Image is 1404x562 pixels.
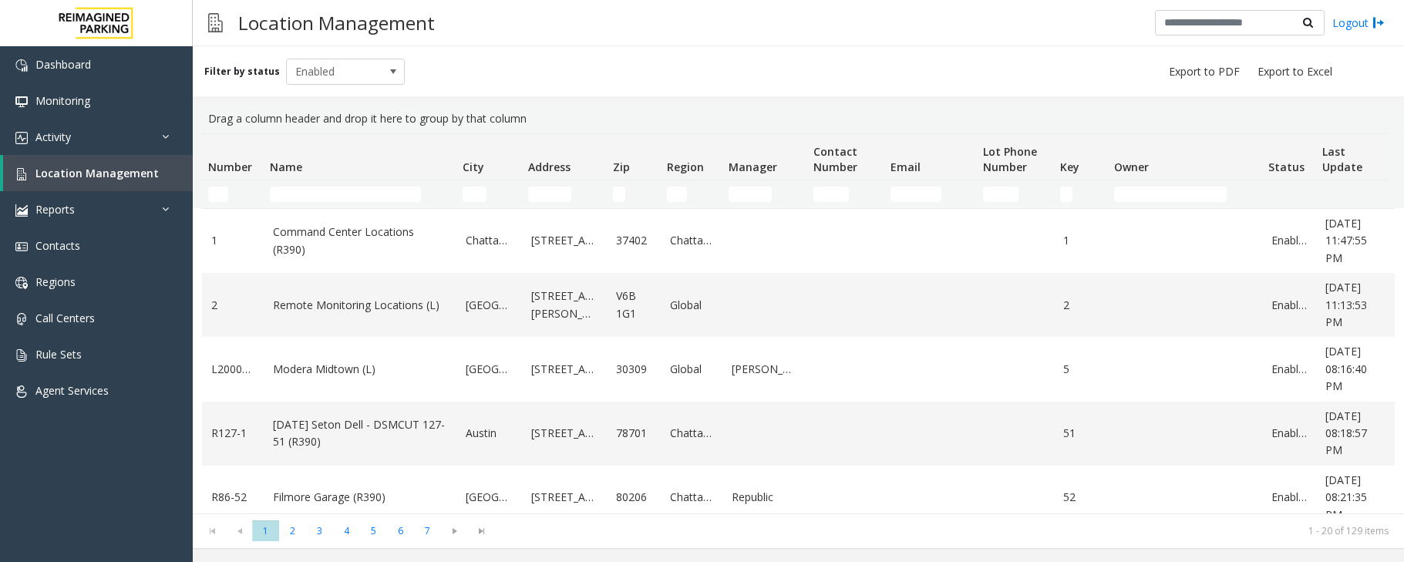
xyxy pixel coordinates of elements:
a: V6B 1G1 [616,288,651,322]
input: Zip Filter [613,187,625,202]
a: 78701 [616,425,651,442]
span: [DATE] 08:18:57 PM [1325,409,1367,458]
input: Lot Phone Number Filter [983,187,1018,202]
a: R86-52 [211,489,254,506]
a: 80206 [616,489,651,506]
input: Number Filter [208,187,228,202]
img: 'icon' [15,132,28,144]
input: Address Filter [528,187,571,202]
span: City [463,160,484,174]
input: Key Filter [1060,187,1072,202]
a: 2 [211,297,254,314]
img: 'icon' [15,385,28,398]
img: 'icon' [15,96,28,108]
div: Drag a column header and drop it here to group by that column [202,104,1395,133]
a: 1 [1063,232,1099,249]
span: Page 3 [306,520,333,541]
span: Rule Sets [35,347,82,362]
span: Owner [1114,160,1149,174]
span: Number [208,160,252,174]
td: Email Filter [884,180,977,208]
a: L20000500 [211,361,254,378]
span: Zip [613,160,630,174]
span: [DATE] 11:47:55 PM [1325,216,1367,265]
span: [DATE] 08:16:40 PM [1325,344,1367,393]
span: Activity [35,130,71,144]
input: Region Filter [667,187,687,202]
div: Data table [193,133,1404,513]
span: Email [891,160,921,174]
span: Region [667,160,704,174]
td: Status Filter [1262,180,1316,208]
span: Reports [35,202,75,217]
span: Page 2 [279,520,306,541]
span: Address [528,160,571,174]
span: Lot Phone Number [983,144,1037,174]
span: Go to the last page [471,525,492,537]
span: Export to Excel [1258,64,1332,79]
a: [DATE] Seton Dell - DSMCUT 127-51 (R390) [273,416,447,451]
span: Monitoring [35,93,90,108]
label: Filter by status [204,65,280,79]
h3: Location Management [231,4,443,42]
img: 'icon' [15,313,28,325]
img: 'icon' [15,204,28,217]
img: logout [1372,15,1385,31]
a: [DATE] 08:16:40 PM [1325,343,1384,395]
a: 2 [1063,297,1099,314]
a: Enabled [1271,489,1307,506]
a: Location Management [3,155,193,191]
span: Enabled [287,59,381,84]
a: Enabled [1271,297,1307,314]
td: Owner Filter [1108,180,1262,208]
a: [STREET_ADDRESS] [531,232,598,249]
a: Remote Monitoring Locations (L) [273,297,447,314]
a: Chattanooga [466,232,513,249]
button: Export to Excel [1251,61,1338,82]
a: 37402 [616,232,651,249]
a: Modera Midtown (L) [273,361,447,378]
a: [GEOGRAPHIC_DATA] [466,361,513,378]
td: Lot Phone Number Filter [977,180,1054,208]
a: [STREET_ADDRESS][PERSON_NAME] [531,288,598,322]
a: R127-1 [211,425,254,442]
a: [DATE] 08:18:57 PM [1325,408,1384,459]
a: [PERSON_NAME] [732,361,798,378]
span: Regions [35,274,76,289]
input: Email Filter [891,187,941,202]
span: [DATE] 11:13:53 PM [1325,280,1367,329]
td: Key Filter [1054,180,1108,208]
span: Call Centers [35,311,95,325]
a: [GEOGRAPHIC_DATA] [466,297,513,314]
a: Enabled [1271,232,1307,249]
td: Manager Filter [722,180,807,208]
img: 'icon' [15,168,28,180]
span: Name [270,160,302,174]
a: [STREET_ADDRESS] [531,361,598,378]
a: Chattanooga [670,232,713,249]
td: Zip Filter [607,180,661,208]
a: 52 [1063,489,1099,506]
span: Go to the next page [444,525,465,537]
a: Filmore Garage (R390) [273,489,447,506]
a: [DATE] 08:21:35 PM [1325,472,1384,523]
a: Global [670,297,713,314]
span: Dashboard [35,57,91,72]
span: Key [1060,160,1079,174]
a: Command Center Locations (R390) [273,224,447,258]
a: Global [670,361,713,378]
span: Page 1 [252,520,279,541]
a: Enabled [1271,361,1307,378]
span: Go to the next page [441,520,468,542]
a: Chattanooga [670,425,713,442]
a: [GEOGRAPHIC_DATA] [466,489,513,506]
img: 'icon' [15,277,28,289]
img: pageIcon [208,4,223,42]
a: [DATE] 11:47:55 PM [1325,215,1384,267]
span: [DATE] 08:21:35 PM [1325,473,1367,522]
td: City Filter [456,180,522,208]
a: Republic [732,489,798,506]
input: Owner Filter [1114,187,1227,202]
span: Contact Number [813,144,857,174]
th: Status [1262,134,1316,180]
